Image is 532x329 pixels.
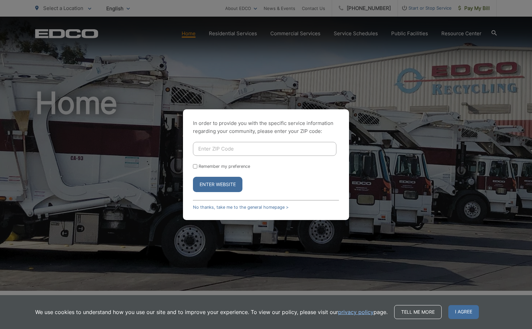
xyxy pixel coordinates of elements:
[338,308,374,316] a: privacy policy
[394,305,442,319] a: Tell me more
[193,177,242,192] button: Enter Website
[193,119,339,135] p: In order to provide you with the specific service information regarding your community, please en...
[193,205,289,210] a: No thanks, take me to the general homepage >
[193,142,336,156] input: Enter ZIP Code
[199,164,250,169] label: Remember my preference
[35,308,388,316] p: We use cookies to understand how you use our site and to improve your experience. To view our pol...
[448,305,479,319] span: I agree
